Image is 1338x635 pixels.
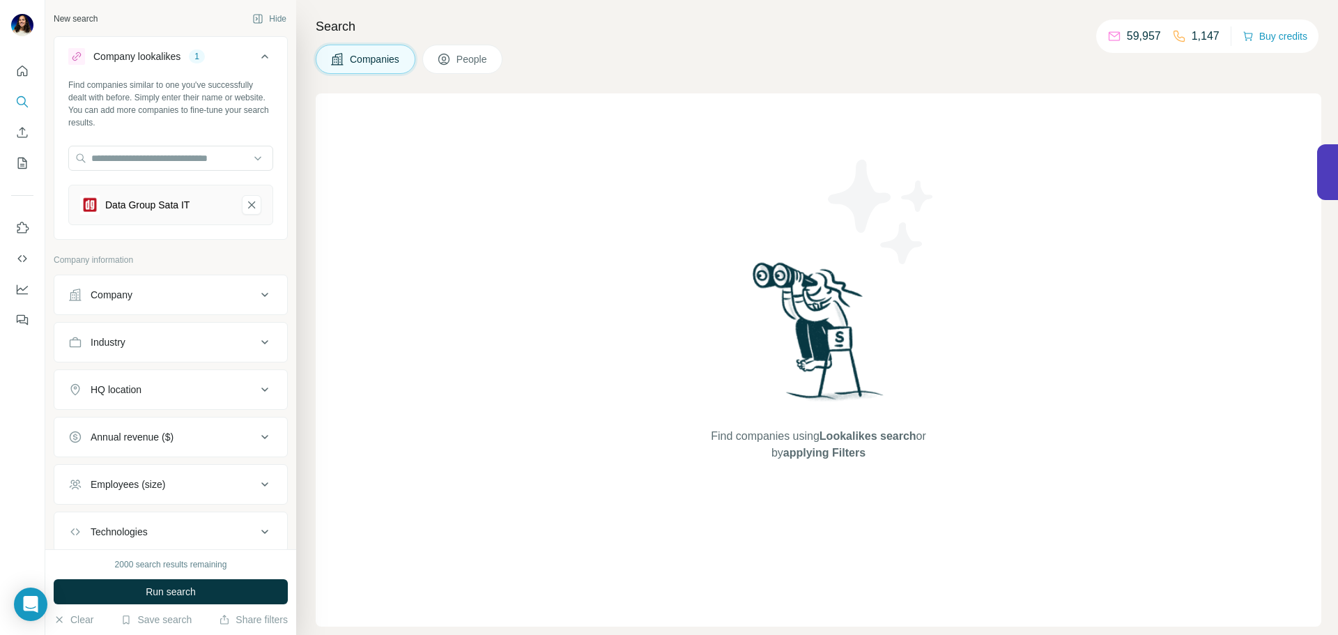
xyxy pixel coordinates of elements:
[54,515,287,549] button: Technologies
[819,149,944,275] img: Surfe Illustration - Stars
[219,613,288,627] button: Share filters
[91,430,174,444] div: Annual revenue ($)
[243,8,296,29] button: Hide
[11,215,33,240] button: Use Surfe on LinkedIn
[350,52,401,66] span: Companies
[1192,28,1220,45] p: 1,147
[783,447,866,459] span: applying Filters
[707,428,930,461] span: Find companies using or by
[456,52,489,66] span: People
[54,579,288,604] button: Run search
[14,588,47,621] div: Open Intercom Messenger
[54,278,287,312] button: Company
[91,525,148,539] div: Technologies
[54,468,287,501] button: Employees (size)
[105,198,190,212] div: Data Group Sata IT
[11,120,33,145] button: Enrich CSV
[146,585,196,599] span: Run search
[54,420,287,454] button: Annual revenue ($)
[115,558,227,571] div: 2000 search results remaining
[54,373,287,406] button: HQ location
[54,40,287,79] button: Company lookalikes1
[54,254,288,266] p: Company information
[1243,26,1307,46] button: Buy credits
[11,14,33,36] img: Avatar
[316,17,1321,36] h4: Search
[189,50,205,63] div: 1
[11,246,33,271] button: Use Surfe API
[54,613,93,627] button: Clear
[91,335,125,349] div: Industry
[1127,28,1161,45] p: 59,957
[121,613,192,627] button: Save search
[93,49,180,63] div: Company lookalikes
[242,195,261,215] button: Data Group Sata IT-remove-button
[91,288,132,302] div: Company
[91,477,165,491] div: Employees (size)
[68,79,273,129] div: Find companies similar to one you've successfully dealt with before. Simply enter their name or w...
[11,307,33,332] button: Feedback
[11,277,33,302] button: Dashboard
[11,59,33,84] button: Quick start
[91,383,141,397] div: HQ location
[11,89,33,114] button: Search
[820,430,916,442] span: Lookalikes search
[11,151,33,176] button: My lists
[80,195,100,215] img: Data Group Sata IT-logo
[54,326,287,359] button: Industry
[54,13,98,25] div: New search
[746,259,891,414] img: Surfe Illustration - Woman searching with binoculars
